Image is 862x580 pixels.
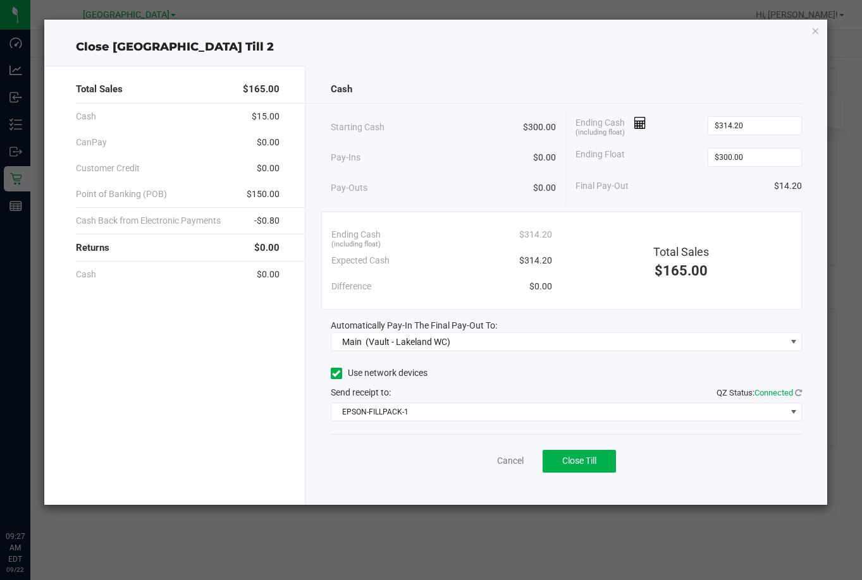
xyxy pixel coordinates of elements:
span: Send receipt to: [331,387,391,397]
span: Close Till [562,456,596,466]
span: Cash [331,82,352,97]
span: (Vault - Lakeland WC) [366,337,450,347]
span: $15.00 [252,110,280,123]
span: $165.00 [655,263,708,279]
button: Close Till [543,450,616,473]
span: Cash [76,110,96,123]
span: Connected [754,388,793,397]
span: $0.00 [529,280,552,293]
span: Main [342,337,362,347]
span: Difference [331,280,371,293]
span: Automatically Pay-In The Final Pay-Out To: [331,320,497,330]
span: Cash Back from Electronic Payments [76,214,221,227]
span: $314.20 [519,254,552,267]
span: $0.00 [533,181,556,195]
span: $0.00 [257,268,280,281]
span: Customer Credit [76,162,140,175]
span: $0.00 [254,241,280,255]
span: Cash [76,268,96,281]
span: Ending Float [576,148,625,167]
a: Cancel [497,454,524,468]
span: Expected Cash [331,254,390,267]
span: -$0.80 [254,214,280,227]
span: (including float) [576,128,625,138]
span: $0.00 [257,162,280,175]
span: Total Sales [76,82,123,97]
span: $300.00 [523,121,556,134]
span: QZ Status: [717,388,802,397]
span: Pay-Ins [331,151,360,164]
span: Final Pay-Out [576,179,629,193]
span: Total Sales [653,245,709,258]
span: $314.20 [519,228,552,241]
span: Ending Cash [331,228,381,241]
span: $0.00 [257,136,280,149]
iframe: Resource center [13,479,51,517]
label: Use network devices [331,366,428,380]
div: Close [GEOGRAPHIC_DATA] Till 2 [44,39,827,56]
span: $0.00 [533,151,556,164]
span: Point of Banking (POB) [76,188,167,201]
span: $165.00 [243,82,280,97]
span: CanPay [76,136,107,149]
span: $150.00 [247,188,280,201]
div: Returns [76,234,280,262]
span: $14.20 [774,179,802,193]
span: Starting Cash [331,121,385,134]
span: Pay-Outs [331,181,367,195]
span: Ending Cash [576,116,646,135]
span: (including float) [331,239,381,250]
span: EPSON-FILLPACK-1 [331,403,785,421]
